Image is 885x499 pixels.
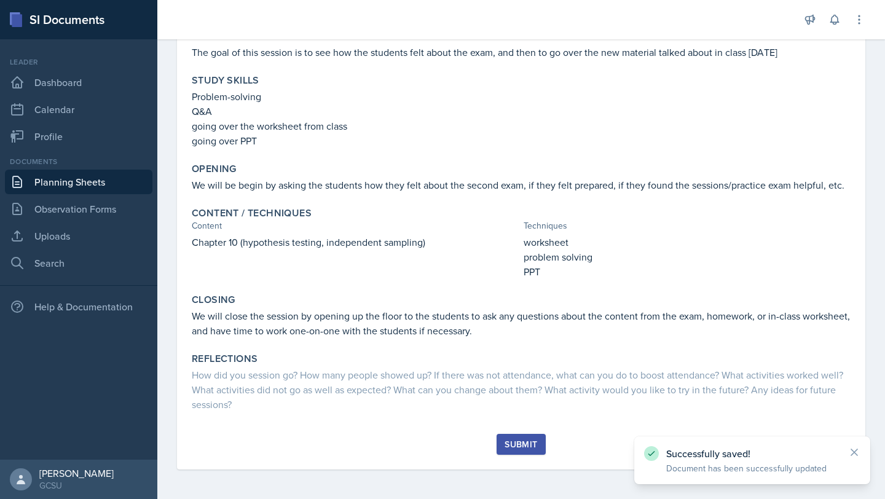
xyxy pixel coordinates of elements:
p: Chapter 10 (hypothesis testing, independent sampling) [192,235,519,249]
div: How did you session go? How many people showed up? If there was not attendance, what can you do t... [192,367,851,412]
p: The goal of this session is to see how the students felt about the exam, and then to go over the ... [192,45,851,60]
label: Goals [192,30,224,42]
label: Closing [192,294,235,306]
label: Content / Techniques [192,207,312,219]
p: Successfully saved! [666,447,838,460]
p: going over the worksheet from class [192,119,851,133]
div: Submit [505,439,537,449]
p: worksheet [524,235,851,249]
p: We will close the session by opening up the floor to the students to ask any questions about the ... [192,308,851,338]
a: Profile [5,124,152,149]
div: Content [192,219,519,232]
a: Observation Forms [5,197,152,221]
a: Uploads [5,224,152,248]
a: Planning Sheets [5,170,152,194]
label: Reflections [192,353,258,365]
div: GCSU [39,479,114,492]
label: Study Skills [192,74,259,87]
div: [PERSON_NAME] [39,467,114,479]
p: We will be begin by asking the students how they felt about the second exam, if they felt prepare... [192,178,851,192]
label: Opening [192,163,237,175]
p: Q&A [192,104,851,119]
div: Techniques [524,219,851,232]
div: Documents [5,156,152,167]
p: problem solving [524,249,851,264]
p: PPT [524,264,851,279]
div: Leader [5,57,152,68]
p: Problem-solving [192,89,851,104]
a: Search [5,251,152,275]
div: Help & Documentation [5,294,152,319]
a: Calendar [5,97,152,122]
button: Submit [497,434,545,455]
p: going over PPT [192,133,851,148]
p: Document has been successfully updated [666,462,838,474]
a: Dashboard [5,70,152,95]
